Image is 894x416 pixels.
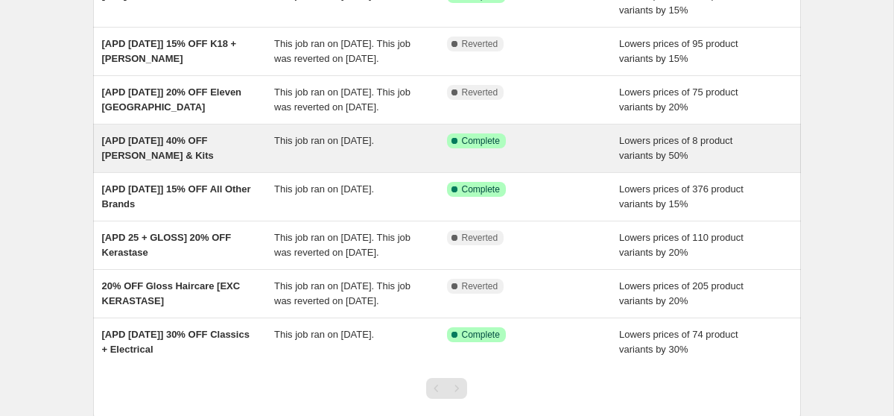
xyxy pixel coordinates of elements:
span: This job ran on [DATE]. This job was reverted on [DATE]. [274,86,410,113]
span: [APD [DATE]] 30% OFF Classics + Electrical [102,329,250,355]
span: [APD [DATE]] 15% OFF K18 + [PERSON_NAME] [102,38,237,64]
span: Lowers prices of 75 product variants by 20% [619,86,738,113]
span: [APD [DATE]] 20% OFF Eleven [GEOGRAPHIC_DATA] [102,86,242,113]
span: Complete [462,329,500,341]
span: Reverted [462,86,498,98]
span: [APD 25 + GLOSS] 20% OFF Kerastase [102,232,232,258]
span: Reverted [462,280,498,292]
span: Complete [462,135,500,147]
span: [APD [DATE]] 15% OFF All Other Brands [102,183,251,209]
span: Lowers prices of 205 product variants by 20% [619,280,744,306]
span: Reverted [462,232,498,244]
span: This job ran on [DATE]. [274,183,374,195]
span: Reverted [462,38,498,50]
span: [APD [DATE]] 40% OFF [PERSON_NAME] & Kits [102,135,214,161]
span: Lowers prices of 8 product variants by 50% [619,135,732,161]
span: This job ran on [DATE]. This job was reverted on [DATE]. [274,232,410,258]
span: This job ran on [DATE]. [274,135,374,146]
span: Lowers prices of 95 product variants by 15% [619,38,738,64]
span: Lowers prices of 74 product variants by 30% [619,329,738,355]
span: Lowers prices of 376 product variants by 15% [619,183,744,209]
span: Complete [462,183,500,195]
span: This job ran on [DATE]. This job was reverted on [DATE]. [274,38,410,64]
span: This job ran on [DATE]. [274,329,374,340]
span: Lowers prices of 110 product variants by 20% [619,232,744,258]
span: This job ran on [DATE]. This job was reverted on [DATE]. [274,280,410,306]
span: 20% OFF Gloss Haircare [EXC KERASTASE] [102,280,241,306]
nav: Pagination [426,378,467,399]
